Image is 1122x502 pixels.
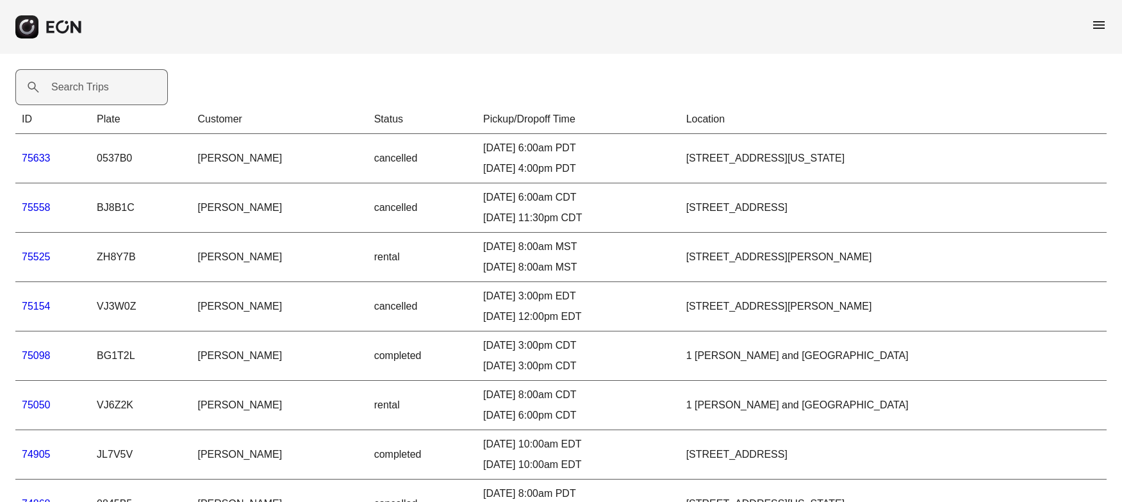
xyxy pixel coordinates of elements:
[483,309,673,324] div: [DATE] 12:00pm EDT
[368,331,477,381] td: completed
[22,350,51,361] a: 75098
[90,105,191,134] th: Plate
[680,105,1107,134] th: Location
[483,358,673,374] div: [DATE] 3:00pm CDT
[192,134,368,183] td: [PERSON_NAME]
[22,399,51,410] a: 75050
[192,105,368,134] th: Customer
[90,430,191,480] td: JL7V5V
[483,387,673,403] div: [DATE] 8:00am CDT
[680,282,1107,331] td: [STREET_ADDRESS][PERSON_NAME]
[90,183,191,233] td: BJ8B1C
[483,161,673,176] div: [DATE] 4:00pm PDT
[192,331,368,381] td: [PERSON_NAME]
[368,105,477,134] th: Status
[483,239,673,255] div: [DATE] 8:00am MST
[483,338,673,353] div: [DATE] 3:00pm CDT
[483,190,673,205] div: [DATE] 6:00am CDT
[22,251,51,262] a: 75525
[90,233,191,282] td: ZH8Y7B
[22,153,51,163] a: 75633
[483,210,673,226] div: [DATE] 11:30pm CDT
[680,183,1107,233] td: [STREET_ADDRESS]
[1091,17,1107,33] span: menu
[368,134,477,183] td: cancelled
[483,457,673,473] div: [DATE] 10:00am EDT
[368,183,477,233] td: cancelled
[483,408,673,423] div: [DATE] 6:00pm CDT
[477,105,680,134] th: Pickup/Dropoff Time
[483,437,673,452] div: [DATE] 10:00am EDT
[368,282,477,331] td: cancelled
[90,381,191,430] td: VJ6Z2K
[192,233,368,282] td: [PERSON_NAME]
[22,301,51,312] a: 75154
[90,331,191,381] td: BG1T2L
[680,381,1107,430] td: 1 [PERSON_NAME] and [GEOGRAPHIC_DATA]
[680,233,1107,282] td: [STREET_ADDRESS][PERSON_NAME]
[483,289,673,304] div: [DATE] 3:00pm EDT
[90,134,191,183] td: 0537B0
[680,134,1107,183] td: [STREET_ADDRESS][US_STATE]
[368,233,477,282] td: rental
[192,430,368,480] td: [PERSON_NAME]
[680,430,1107,480] td: [STREET_ADDRESS]
[483,260,673,275] div: [DATE] 8:00am MST
[483,486,673,501] div: [DATE] 8:00am PDT
[680,331,1107,381] td: 1 [PERSON_NAME] and [GEOGRAPHIC_DATA]
[15,105,90,134] th: ID
[368,430,477,480] td: completed
[192,381,368,430] td: [PERSON_NAME]
[22,449,51,460] a: 74905
[192,282,368,331] td: [PERSON_NAME]
[90,282,191,331] td: VJ3W0Z
[22,202,51,213] a: 75558
[483,140,673,156] div: [DATE] 6:00am PDT
[51,79,109,95] label: Search Trips
[192,183,368,233] td: [PERSON_NAME]
[368,381,477,430] td: rental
